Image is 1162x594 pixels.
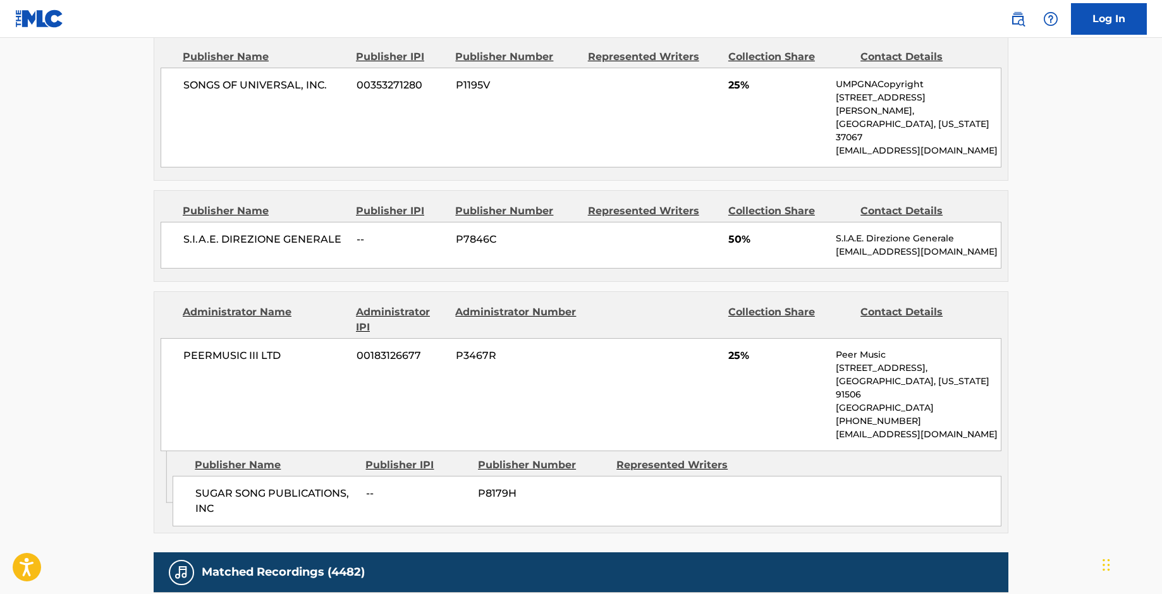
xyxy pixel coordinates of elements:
[195,458,356,473] div: Publisher Name
[836,415,1001,428] p: [PHONE_NUMBER]
[836,245,1001,258] p: [EMAIL_ADDRESS][DOMAIN_NAME]
[1038,6,1063,32] div: Help
[357,78,446,93] span: 00353271280
[455,49,578,64] div: Publisher Number
[836,361,1001,375] p: [STREET_ADDRESS],
[455,305,578,335] div: Administrator Number
[202,565,365,579] h5: Matched Recordings (4482)
[836,348,1001,361] p: Peer Music
[728,305,851,335] div: Collection Share
[836,232,1001,245] p: S.I.A.E. Direzione Generale
[728,203,851,219] div: Collection Share
[836,144,1001,157] p: [EMAIL_ADDRESS][DOMAIN_NAME]
[15,9,64,28] img: MLC Logo
[183,348,347,363] span: PEERMUSIC III LTD
[478,458,607,473] div: Publisher Number
[183,78,347,93] span: SONGS OF UNIVERSAL, INC.
[1005,6,1031,32] a: Public Search
[836,401,1001,415] p: [GEOGRAPHIC_DATA]
[836,118,1001,144] p: [GEOGRAPHIC_DATA], [US_STATE] 37067
[366,486,468,501] span: --
[836,91,1001,118] p: [STREET_ADDRESS][PERSON_NAME],
[728,49,851,64] div: Collection Share
[478,486,607,501] span: P8179H
[836,428,1001,441] p: [EMAIL_ADDRESS][DOMAIN_NAME]
[728,78,826,93] span: 25%
[183,232,347,247] span: S.I.A.E. DIREZIONE GENERALE
[588,203,719,219] div: Represented Writers
[183,203,346,219] div: Publisher Name
[356,49,446,64] div: Publisher IPI
[588,49,719,64] div: Represented Writers
[455,203,578,219] div: Publisher Number
[456,78,578,93] span: P1195V
[728,232,826,247] span: 50%
[1099,533,1162,594] iframe: Chat Widget
[1071,3,1147,35] a: Log In
[356,203,446,219] div: Publisher IPI
[456,348,578,363] span: P3467R
[183,305,346,335] div: Administrator Name
[1010,11,1025,27] img: search
[1043,11,1058,27] img: help
[860,49,983,64] div: Contact Details
[365,458,468,473] div: Publisher IPI
[1103,546,1110,584] div: Drag
[357,348,446,363] span: 00183126677
[860,203,983,219] div: Contact Details
[183,49,346,64] div: Publisher Name
[836,78,1001,91] p: UMPGNACopyright
[174,565,189,580] img: Matched Recordings
[356,305,446,335] div: Administrator IPI
[357,232,446,247] span: --
[728,348,826,363] span: 25%
[456,232,578,247] span: P7846C
[195,486,357,516] span: SUGAR SONG PUBLICATIONS, INC
[836,375,1001,401] p: [GEOGRAPHIC_DATA], [US_STATE] 91506
[860,305,983,335] div: Contact Details
[616,458,745,473] div: Represented Writers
